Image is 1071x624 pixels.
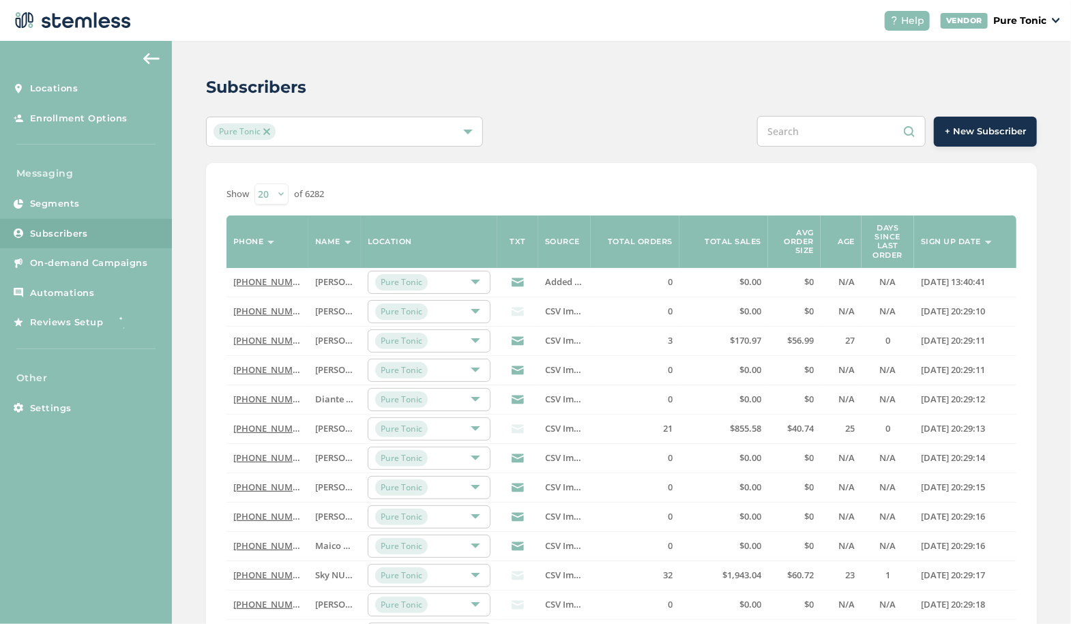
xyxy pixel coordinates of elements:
label: $0.00 [686,276,761,288]
span: N/A [879,598,896,610]
span: [PERSON_NAME] [315,276,385,288]
span: 3 [668,334,673,346]
label: (775) 400-9588 [233,452,302,464]
span: 1 [885,569,890,581]
label: $0 [775,306,814,317]
span: Pure Tonic [375,303,428,320]
p: Pure Tonic [993,14,1046,28]
label: TXT [510,237,526,246]
span: 0 [668,598,673,610]
a: [PHONE_NUMBER] [233,422,312,434]
span: $40.74 [787,422,814,434]
span: [PERSON_NAME] NULL [315,510,410,522]
span: 27 [845,334,855,346]
span: [PERSON_NAME] [315,451,385,464]
label: 2023-10-24 20:29:11 [921,364,1010,376]
label: Koushi Sunder [315,276,354,288]
label: Kimisha NULL [315,599,354,610]
span: $56.99 [787,334,814,346]
iframe: Chat Widget [1003,559,1071,624]
label: Maico NULL [315,540,354,552]
label: $855.58 [686,423,761,434]
label: N/A [868,393,907,405]
label: $0.00 [686,306,761,317]
span: N/A [838,539,855,552]
label: 2023-10-24 20:29:10 [921,306,1010,317]
span: CSV Import List [545,539,609,552]
label: 0 [598,306,673,317]
span: [DATE] 20:29:13 [921,422,985,434]
label: $60.72 [775,569,814,581]
img: icon-arrow-back-accent-c549486e.svg [143,53,160,64]
span: Added to dashboard [545,276,632,288]
span: $855.58 [730,422,761,434]
span: Pure Tonic [375,567,428,584]
label: N/A [827,452,855,464]
a: [PHONE_NUMBER] [233,451,312,464]
label: (775) 217-6629 [233,306,302,317]
label: Sky NULL [315,569,354,581]
span: [PERSON_NAME] NULL [315,305,410,317]
label: 0 [598,540,673,552]
label: CSV Import List [545,511,584,522]
span: Pure Tonic [375,597,428,613]
span: CSV Import List [545,569,609,581]
label: N/A [827,511,855,522]
label: 0 [598,393,673,405]
label: N/A [827,481,855,493]
label: Nelson NULL [315,306,354,317]
label: $0 [775,364,814,376]
label: N/A [827,393,855,405]
label: (510) 798-3395 [233,393,302,405]
span: N/A [879,539,896,552]
label: N/A [868,599,907,610]
span: [DATE] 20:29:14 [921,451,985,464]
label: $0 [775,599,814,610]
label: CSV Import List [545,364,584,376]
label: $0 [775,452,814,464]
span: CSV Import List [545,451,609,464]
span: N/A [879,276,896,288]
label: Show [226,188,249,201]
label: CSV Import List [545,540,584,552]
label: (775) 688-9692 [233,481,302,493]
span: 0 [668,393,673,405]
span: [DATE] 20:29:16 [921,539,985,552]
span: 25 [845,422,855,434]
label: of 6282 [294,188,324,201]
label: CSV Import List [545,569,584,581]
span: $0 [804,393,814,405]
label: $0 [775,393,814,405]
span: N/A [879,510,896,522]
label: 1 [868,569,907,581]
span: 23 [845,569,855,581]
label: 3 [598,335,673,346]
label: 2023-10-24 13:40:41 [921,276,1010,288]
span: CSV Import List [545,598,609,610]
a: [PHONE_NUMBER] [233,598,312,610]
span: N/A [879,305,896,317]
span: Subscribers [30,227,88,241]
span: N/A [838,510,855,522]
span: CSV Import List [545,393,609,405]
span: CSV Import List [545,363,609,376]
label: (951) 423-6872 [233,423,302,434]
span: Locations [30,82,78,95]
label: 0 [868,423,907,434]
span: $0 [804,510,814,522]
a: [PHONE_NUMBER] [233,305,312,317]
img: icon-sort-1e1d7615.svg [344,241,351,244]
label: CSV Import List [545,393,584,405]
label: Days since last order [868,224,907,260]
span: Maico NULL [315,539,366,552]
label: AARRON ALMIROL [315,335,354,346]
label: 2023-10-24 20:29:15 [921,481,1010,493]
h2: Subscribers [206,75,306,100]
span: 0 [668,481,673,493]
label: N/A [868,511,907,522]
span: Pure Tonic [375,421,428,437]
span: [DATE] 20:29:18 [921,598,985,610]
span: [DATE] 20:29:10 [921,305,985,317]
label: 23 [827,569,855,581]
label: Avg order size [775,228,814,256]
